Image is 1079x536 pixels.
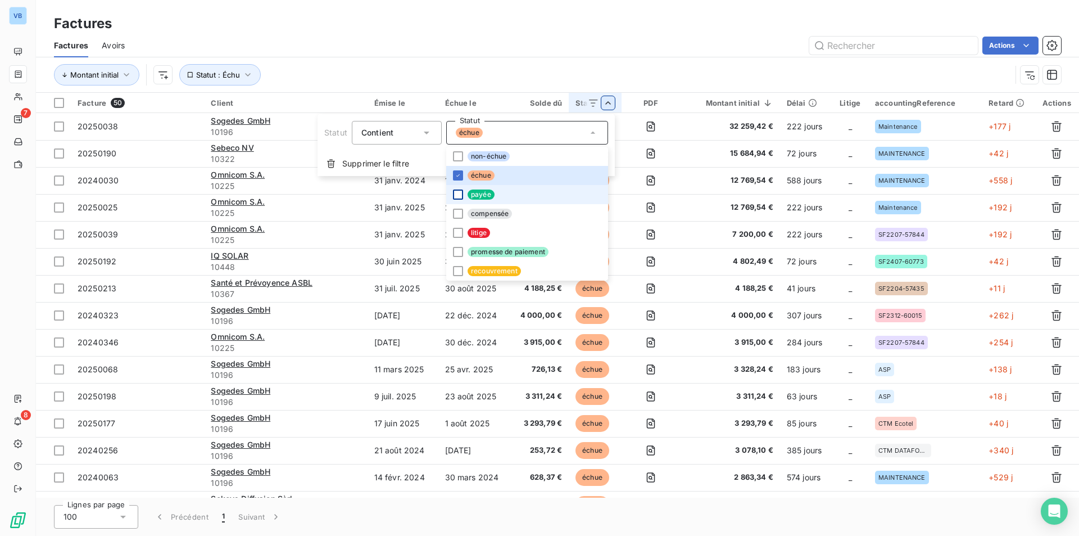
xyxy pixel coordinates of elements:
span: payée [468,190,495,200]
span: litige [468,228,490,238]
span: échue [468,170,495,181]
span: recouvrement [468,266,521,276]
span: non-échue [468,151,510,161]
span: compensée [468,209,512,219]
span: Statut [324,128,347,137]
span: Contient [361,128,393,137]
span: promesse de paiement [468,247,548,257]
span: échue [456,128,483,138]
span: Supprimer le filtre [342,158,409,169]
